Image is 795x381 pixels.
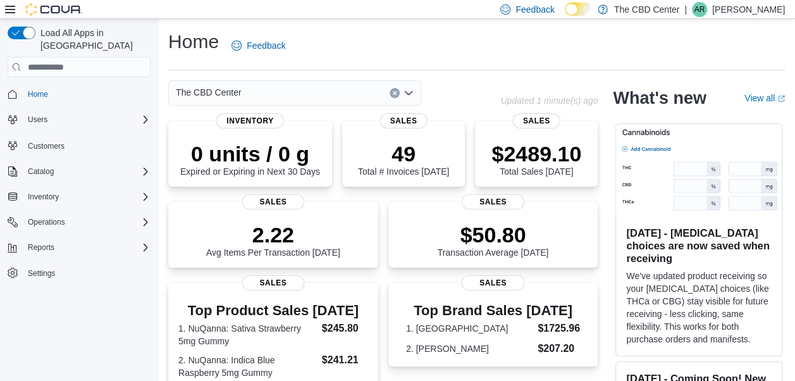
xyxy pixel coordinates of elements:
[3,111,156,128] button: Users
[28,89,48,99] span: Home
[626,227,772,265] h3: [DATE] - [MEDICAL_DATA] choices are now saved when receiving
[538,321,580,336] dd: $1725.96
[694,2,705,17] span: AR
[180,141,320,166] p: 0 units / 0 g
[3,163,156,180] button: Catalog
[500,96,598,106] p: Updated 1 minute(s) ago
[380,113,428,128] span: Sales
[626,270,772,346] p: We've updated product receiving so your [MEDICAL_DATA] choices (like THCa or CBG) stay visible fo...
[23,266,60,281] a: Settings
[462,275,524,290] span: Sales
[206,222,340,258] div: Avg Items Per Transaction [DATE]
[8,80,151,315] nav: Complex example
[178,322,317,347] dt: 1. NuQanna: Sativa Strawberry 5mg Gummy
[35,27,151,52] span: Load All Apps in [GEOGRAPHIC_DATA]
[23,215,70,230] button: Operations
[23,215,151,230] span: Operations
[406,342,533,355] dt: 2. [PERSON_NAME]
[565,3,591,16] input: Dark Mode
[491,141,581,166] p: $2489.10
[23,86,151,102] span: Home
[3,188,156,206] button: Inventory
[23,265,151,281] span: Settings
[242,194,304,209] span: Sales
[358,141,449,177] div: Total # Invoices [DATE]
[23,240,59,255] button: Reports
[614,2,679,17] p: The CBD Center
[358,141,449,166] p: 49
[3,239,156,256] button: Reports
[712,2,785,17] p: [PERSON_NAME]
[28,192,59,202] span: Inventory
[462,194,524,209] span: Sales
[180,141,320,177] div: Expired or Expiring in Next 30 Days
[406,303,580,318] h3: Top Brand Sales [DATE]
[23,164,59,179] button: Catalog
[438,222,549,258] div: Transaction Average [DATE]
[28,115,47,125] span: Users
[3,85,156,103] button: Home
[28,217,65,227] span: Operations
[25,3,82,16] img: Cova
[744,93,785,103] a: View allExternal link
[438,222,549,247] p: $50.80
[28,166,54,177] span: Catalog
[28,242,54,253] span: Reports
[515,3,554,16] span: Feedback
[226,33,290,58] a: Feedback
[777,95,785,103] svg: External link
[168,29,219,54] h1: Home
[247,39,285,52] span: Feedback
[23,189,64,204] button: Inventory
[23,189,151,204] span: Inventory
[404,88,414,98] button: Open list of options
[23,87,53,102] a: Home
[23,137,151,153] span: Customers
[491,141,581,177] div: Total Sales [DATE]
[3,136,156,154] button: Customers
[23,112,151,127] span: Users
[178,354,317,379] dt: 2. NuQanna: Indica Blue Raspberry 5mg Gummy
[684,2,687,17] p: |
[23,240,151,255] span: Reports
[3,264,156,282] button: Settings
[28,141,65,151] span: Customers
[390,88,400,98] button: Clear input
[28,268,55,278] span: Settings
[23,112,52,127] button: Users
[216,113,284,128] span: Inventory
[178,303,368,318] h3: Top Product Sales [DATE]
[406,322,533,335] dt: 1. [GEOGRAPHIC_DATA]
[206,222,340,247] p: 2.22
[23,164,151,179] span: Catalog
[23,139,70,154] a: Customers
[513,113,560,128] span: Sales
[613,88,706,108] h2: What's new
[322,353,368,368] dd: $241.21
[538,341,580,356] dd: $207.20
[3,213,156,231] button: Operations
[242,275,304,290] span: Sales
[176,85,241,100] span: The CBD Center
[692,2,707,17] div: Anna Royer
[322,321,368,336] dd: $245.80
